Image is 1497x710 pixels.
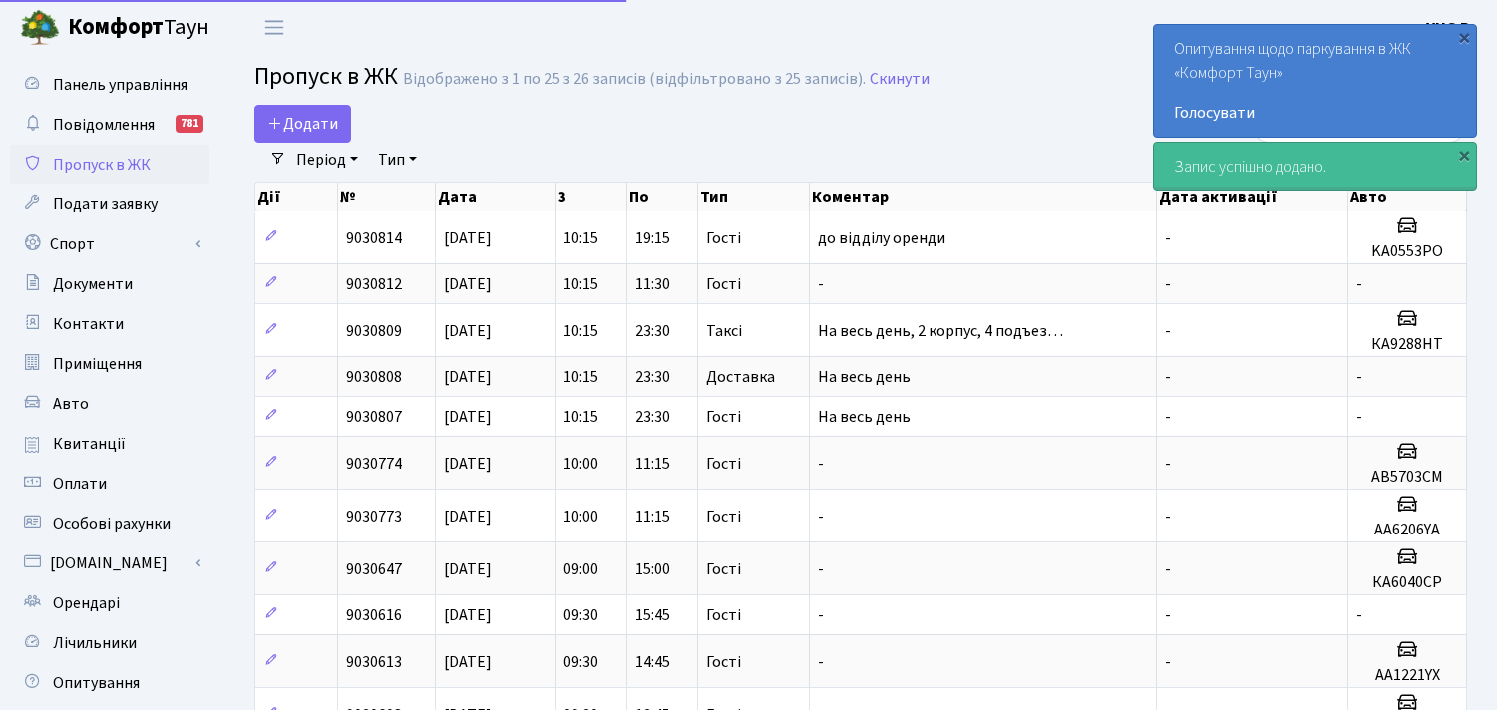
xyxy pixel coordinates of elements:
span: Таксі [706,323,742,339]
button: Переключити навігацію [249,11,299,44]
span: Гості [706,509,741,525]
span: 10:00 [563,506,598,528]
span: - [818,651,824,673]
span: 09:30 [563,651,598,673]
span: - [1165,366,1171,388]
span: 09:30 [563,604,598,626]
a: Голосувати [1174,101,1456,125]
span: 10:15 [563,320,598,342]
span: - [1356,604,1362,626]
span: Повідомлення [53,114,155,136]
span: 9030774 [346,453,402,475]
span: до відділу оренди [818,227,945,249]
span: - [1165,604,1171,626]
a: Скинути [870,70,930,89]
span: 15:45 [635,604,670,626]
span: - [818,506,824,528]
span: - [818,273,824,295]
span: 11:30 [635,273,670,295]
span: Гості [706,607,741,623]
span: Гості [706,561,741,577]
span: Оплати [53,473,107,495]
a: Період [288,143,366,177]
span: - [1165,320,1171,342]
a: Лічильники [10,623,209,663]
span: 10:00 [563,453,598,475]
span: - [818,604,824,626]
span: 9030809 [346,320,402,342]
span: Квитанції [53,433,126,455]
span: Контакти [53,313,124,335]
a: Пропуск в ЖК [10,145,209,184]
a: Особові рахунки [10,504,209,543]
th: Авто [1348,183,1467,211]
img: logo.png [20,8,60,48]
a: Опитування [10,663,209,703]
a: Панель управління [10,65,209,105]
span: Гості [706,276,741,292]
h5: KA0553PO [1356,242,1458,261]
span: [DATE] [444,453,492,475]
span: - [1165,227,1171,249]
span: 9030808 [346,366,402,388]
span: Документи [53,273,133,295]
span: На весь день [818,406,911,428]
span: Подати заявку [53,193,158,215]
span: Гості [706,230,741,246]
div: × [1454,27,1474,47]
h5: КА6040СР [1356,573,1458,592]
span: - [1165,558,1171,580]
div: Відображено з 1 по 25 з 26 записів (відфільтровано з 25 записів). [403,70,866,89]
h5: АА1221YX [1356,666,1458,685]
span: - [1165,506,1171,528]
span: - [818,558,824,580]
span: 10:15 [563,366,598,388]
span: Панель управління [53,74,187,96]
th: Коментар [810,183,1158,211]
span: Особові рахунки [53,513,171,534]
span: - [1356,406,1362,428]
div: 781 [176,115,203,133]
span: - [818,453,824,475]
a: Спорт [10,224,209,264]
a: Оплати [10,464,209,504]
a: Контакти [10,304,209,344]
span: 23:30 [635,320,670,342]
span: - [1165,453,1171,475]
b: УНО Р. [1426,17,1473,39]
span: 10:15 [563,273,598,295]
span: Гості [706,456,741,472]
a: Подати заявку [10,184,209,224]
span: 9030814 [346,227,402,249]
span: Лічильники [53,632,137,654]
span: 9030613 [346,651,402,673]
span: На весь день, 2 корпус, 4 подъез… [818,320,1063,342]
span: [DATE] [444,406,492,428]
span: Опитування [53,672,140,694]
span: 10:15 [563,227,598,249]
a: УНО Р. [1426,16,1473,40]
span: Приміщення [53,353,142,375]
th: Дата [436,183,556,211]
span: На весь день [818,366,911,388]
th: З [556,183,627,211]
a: Квитанції [10,424,209,464]
h5: АВ5703СМ [1356,468,1458,487]
span: - [1165,273,1171,295]
span: Доставка [706,369,775,385]
span: 23:30 [635,406,670,428]
span: 19:15 [635,227,670,249]
a: Орендарі [10,583,209,623]
span: Гості [706,409,741,425]
a: [DOMAIN_NAME] [10,543,209,583]
th: По [627,183,699,211]
span: 14:45 [635,651,670,673]
a: Приміщення [10,344,209,384]
span: 23:30 [635,366,670,388]
span: - [1165,651,1171,673]
span: - [1356,366,1362,388]
span: - [1356,273,1362,295]
span: Орендарі [53,592,120,614]
span: [DATE] [444,604,492,626]
th: Тип [698,183,809,211]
